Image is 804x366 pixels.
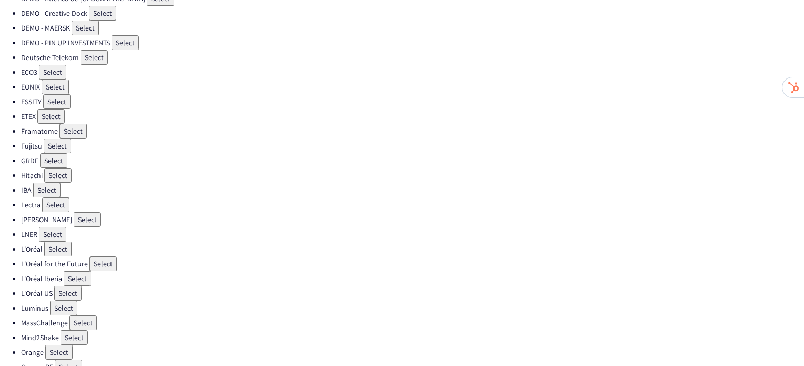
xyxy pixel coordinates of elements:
[21,315,804,330] li: MassChallenge
[64,271,91,286] button: Select
[74,212,101,227] button: Select
[21,330,804,345] li: Mind2Shake
[21,183,804,197] li: IBA
[21,80,804,94] li: EONIX
[37,109,65,124] button: Select
[89,256,117,271] button: Select
[61,330,88,345] button: Select
[21,212,804,227] li: [PERSON_NAME]
[43,94,71,109] button: Select
[40,153,67,168] button: Select
[69,315,97,330] button: Select
[50,301,77,315] button: Select
[21,124,804,139] li: Framatome
[112,35,139,50] button: Select
[21,301,804,315] li: Luminus
[21,168,804,183] li: Hitachi
[45,345,73,360] button: Select
[59,124,87,139] button: Select
[21,153,804,168] li: GRDF
[21,286,804,301] li: L'Oréal US
[54,286,82,301] button: Select
[89,6,116,21] button: Select
[44,139,71,153] button: Select
[21,21,804,35] li: DEMO - MAERSK
[39,227,66,242] button: Select
[81,50,108,65] button: Select
[72,21,99,35] button: Select
[21,94,804,109] li: ESSITY
[44,168,72,183] button: Select
[21,242,804,256] li: L'Oréal
[21,35,804,50] li: DEMO - PIN UP INVESTMENTS
[21,345,804,360] li: Orange
[21,6,804,21] li: DEMO - Creative Dock
[21,271,804,286] li: L'Oréal Iberia
[42,80,69,94] button: Select
[44,242,72,256] button: Select
[21,65,804,80] li: ECO3
[751,315,804,366] iframe: Chat Widget
[21,50,804,65] li: Deutsche Telekom
[39,65,66,80] button: Select
[21,197,804,212] li: Lectra
[33,183,61,197] button: Select
[21,256,804,271] li: L'Oréal for the Future
[21,139,804,153] li: Fujitsu
[42,197,69,212] button: Select
[21,227,804,242] li: LNER
[21,109,804,124] li: ETEX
